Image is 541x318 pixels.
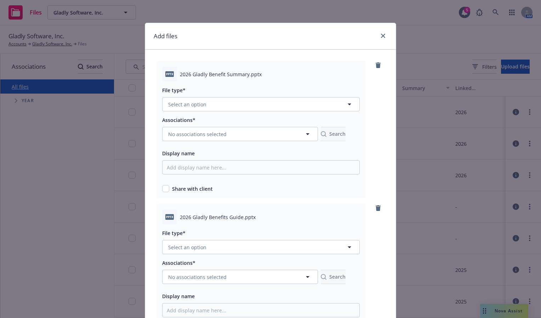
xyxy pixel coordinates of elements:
div: Search [321,270,346,284]
span: File type* [162,230,186,236]
button: No associations selected [162,270,318,284]
button: Select an option [162,240,360,254]
h1: Add files [154,32,177,41]
svg: Search [321,274,326,280]
span: No associations selected [168,273,227,281]
button: SearchSearch [321,127,346,141]
span: pptx [165,71,174,77]
span: File type* [162,87,186,94]
a: remove [374,204,382,212]
span: Display name [162,150,195,157]
input: Add display name here... [162,160,360,174]
span: 2026 Gladly Benefit Summary.pptx [180,71,262,78]
span: Associations* [162,260,195,266]
button: SearchSearch [321,270,346,284]
span: pptx [165,214,174,219]
a: remove [374,61,382,69]
span: Select an option [168,244,206,251]
span: Associations* [162,117,195,123]
span: 2026 Gladly Benefits Guide.pptx [180,213,256,221]
div: Search [321,127,346,141]
span: Display name [162,293,195,300]
span: Share with client [172,185,213,193]
input: Add display name here... [162,303,360,317]
a: close [379,32,387,40]
button: No associations selected [162,127,318,141]
svg: Search [321,131,326,137]
span: No associations selected [168,130,227,138]
button: Select an option [162,97,360,111]
span: Select an option [168,101,206,108]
